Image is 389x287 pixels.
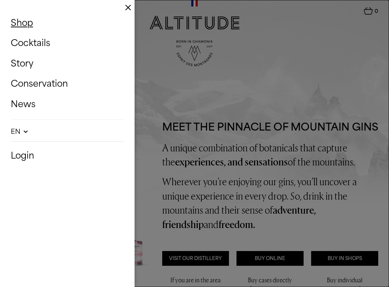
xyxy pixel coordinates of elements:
a: Story [11,55,124,72]
a: Shop [11,14,124,31]
a: Cocktails [11,35,124,51]
a: News [11,96,124,112]
a: Login [11,147,124,164]
img: Close [125,5,131,10]
a: Conservation [11,75,124,92]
